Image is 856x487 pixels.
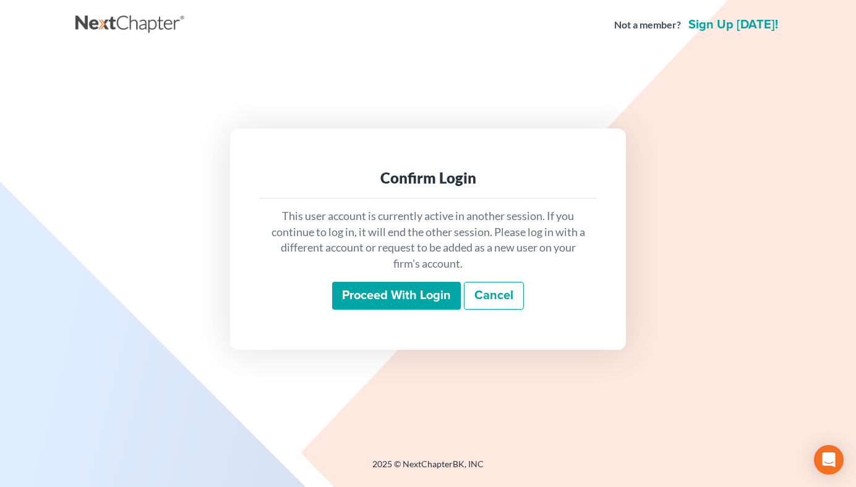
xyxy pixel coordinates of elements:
[75,458,781,480] div: 2025 © NextChapterBK, INC
[464,282,524,310] a: Cancel
[270,168,586,188] div: Confirm Login
[614,18,681,32] strong: Not a member?
[814,445,844,475] div: Open Intercom Messenger
[686,19,781,31] a: Sign up [DATE]!
[270,208,586,272] p: This user account is currently active in another session. If you continue to log in, it will end ...
[332,282,461,310] input: Proceed with login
